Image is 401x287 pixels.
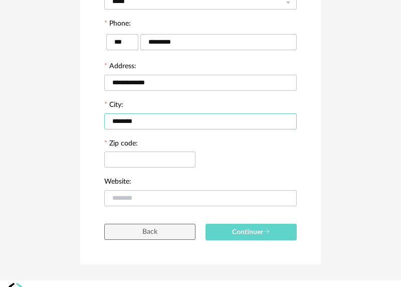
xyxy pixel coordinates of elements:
label: Address: [104,63,136,72]
label: Website: [104,178,131,187]
span: Back [142,228,157,235]
label: City: [104,101,123,110]
label: Zip code: [104,140,138,149]
button: Continuer [206,224,297,240]
span: Continuer [232,229,270,236]
button: Back [104,224,195,240]
label: Phone: [104,20,131,29]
